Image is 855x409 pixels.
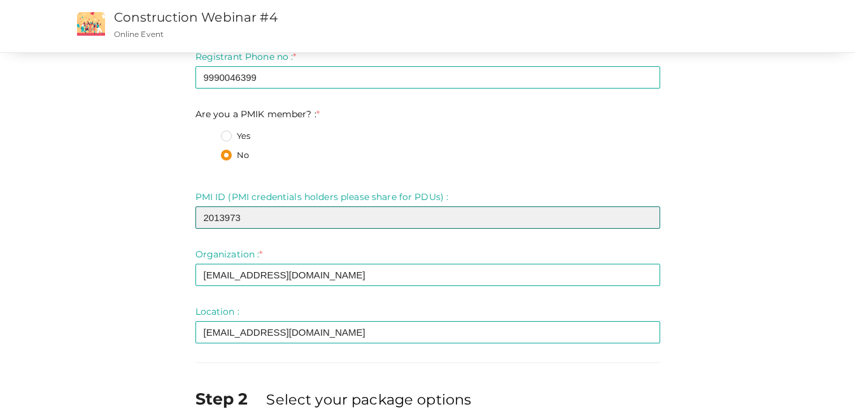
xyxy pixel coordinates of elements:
label: Registrant Phone no : [195,50,297,63]
label: No [221,149,249,162]
a: Construction Webinar #4 [114,10,278,25]
label: PMI ID (PMI credentials holders please share for PDUs) : [195,190,449,203]
label: Yes [221,130,250,143]
p: Online Event [114,29,542,39]
label: Organization : [195,248,263,261]
img: event2.png [77,12,105,36]
input: Enter registrant phone no here. [195,66,660,89]
label: Are you a PMIK member? : [195,108,320,120]
label: Location : [195,305,239,318]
